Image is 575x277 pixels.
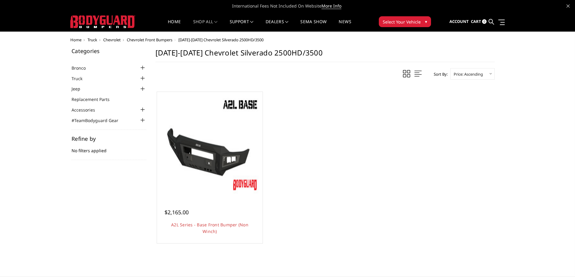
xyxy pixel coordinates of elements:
[72,48,146,54] h5: Categories
[72,86,88,92] a: Jeep
[321,3,341,9] a: More Info
[449,19,469,24] span: Account
[70,37,81,42] a: Home
[72,96,117,102] a: Replacement Parts
[72,136,146,160] div: No filters applied
[300,20,327,31] a: SEMA Show
[165,209,189,216] span: $2,165.00
[230,20,254,31] a: Support
[155,48,495,62] h1: [DATE]-[DATE] Chevrolet Silverado 2500HD/3500
[383,19,421,25] span: Select Your Vehicle
[482,19,487,24] span: 0
[471,19,481,24] span: Cart
[266,20,289,31] a: Dealers
[72,107,103,113] a: Accessories
[471,14,487,30] a: Cart 0
[425,18,427,25] span: ▾
[171,222,248,234] a: A2L Series - Base Front Bumper (Non Winch)
[178,37,264,42] span: [DATE]-[DATE] Chevrolet Silverado 2500HD/3500
[127,37,172,42] a: Chevrolet Front Bumpers
[103,37,121,42] a: Chevrolet
[193,20,218,31] a: shop all
[379,16,431,27] button: Select Your Vehicle
[430,70,448,79] label: Sort By:
[72,117,126,124] a: #TeamBodyguard Gear
[72,136,146,141] h5: Refine by
[88,37,97,42] a: Truck
[70,15,135,28] img: BODYGUARD BUMPERS
[72,75,90,82] a: Truck
[158,93,261,196] a: A2L Series - Base Front Bumper (Non Winch) A2L Series - Base Front Bumper (Non Winch)
[449,14,469,30] a: Account
[72,65,93,71] a: Bronco
[168,20,181,31] a: Home
[339,20,351,31] a: News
